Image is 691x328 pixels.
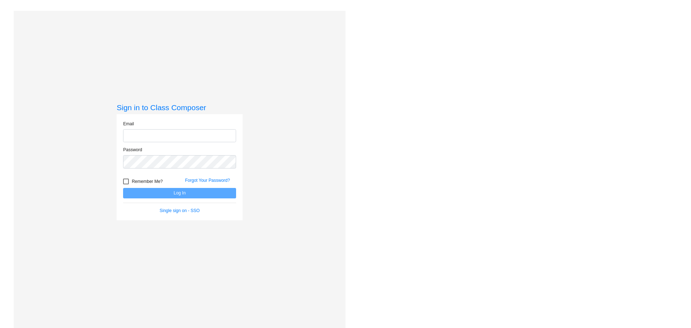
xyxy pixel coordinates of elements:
button: Log In [123,188,236,198]
span: Remember Me? [132,177,163,186]
a: Forgot Your Password? [185,178,230,183]
label: Password [123,147,142,153]
label: Email [123,121,134,127]
a: Single sign on - SSO [160,208,200,213]
h3: Sign in to Class Composer [117,103,243,112]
